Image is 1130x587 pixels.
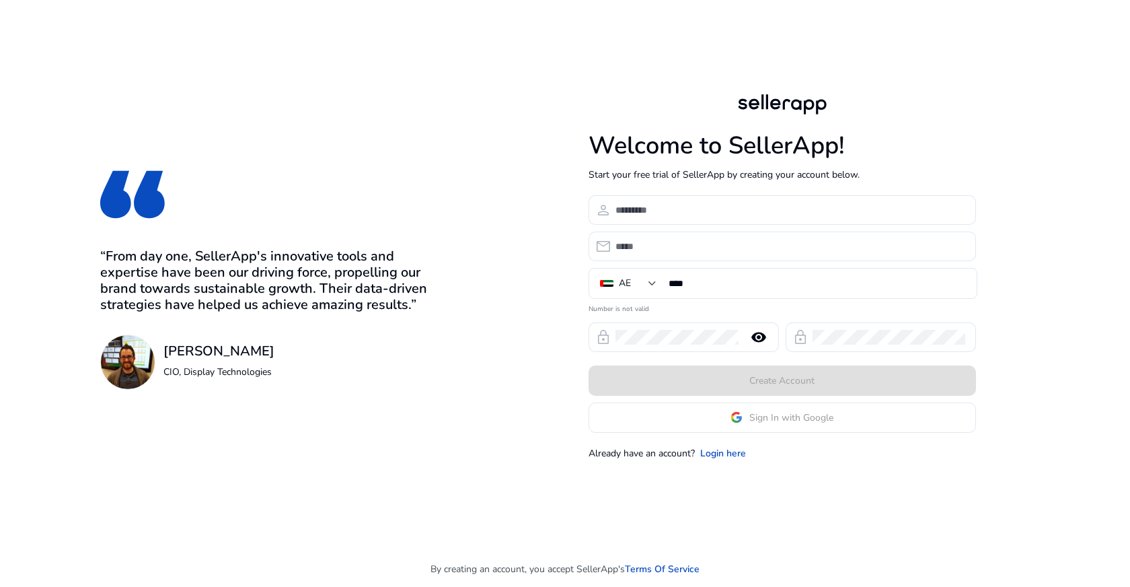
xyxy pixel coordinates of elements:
[619,276,631,291] div: AE
[100,248,445,313] h3: “From day one, SellerApp's innovative tools and expertise have been our driving force, propelling...
[700,446,746,460] a: Login here
[595,238,611,254] span: email
[589,131,976,160] h1: Welcome to SellerApp!
[589,168,976,182] p: Start your free trial of SellerApp by creating your account below.
[595,329,611,345] span: lock
[163,343,274,359] h3: [PERSON_NAME]
[589,446,695,460] p: Already have an account?
[589,300,976,314] mat-error: Number is not valid
[792,329,808,345] span: lock
[163,365,274,379] p: CIO, Display Technologies
[625,562,700,576] a: Terms Of Service
[743,329,775,345] mat-icon: remove_red_eye
[595,202,611,218] span: person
